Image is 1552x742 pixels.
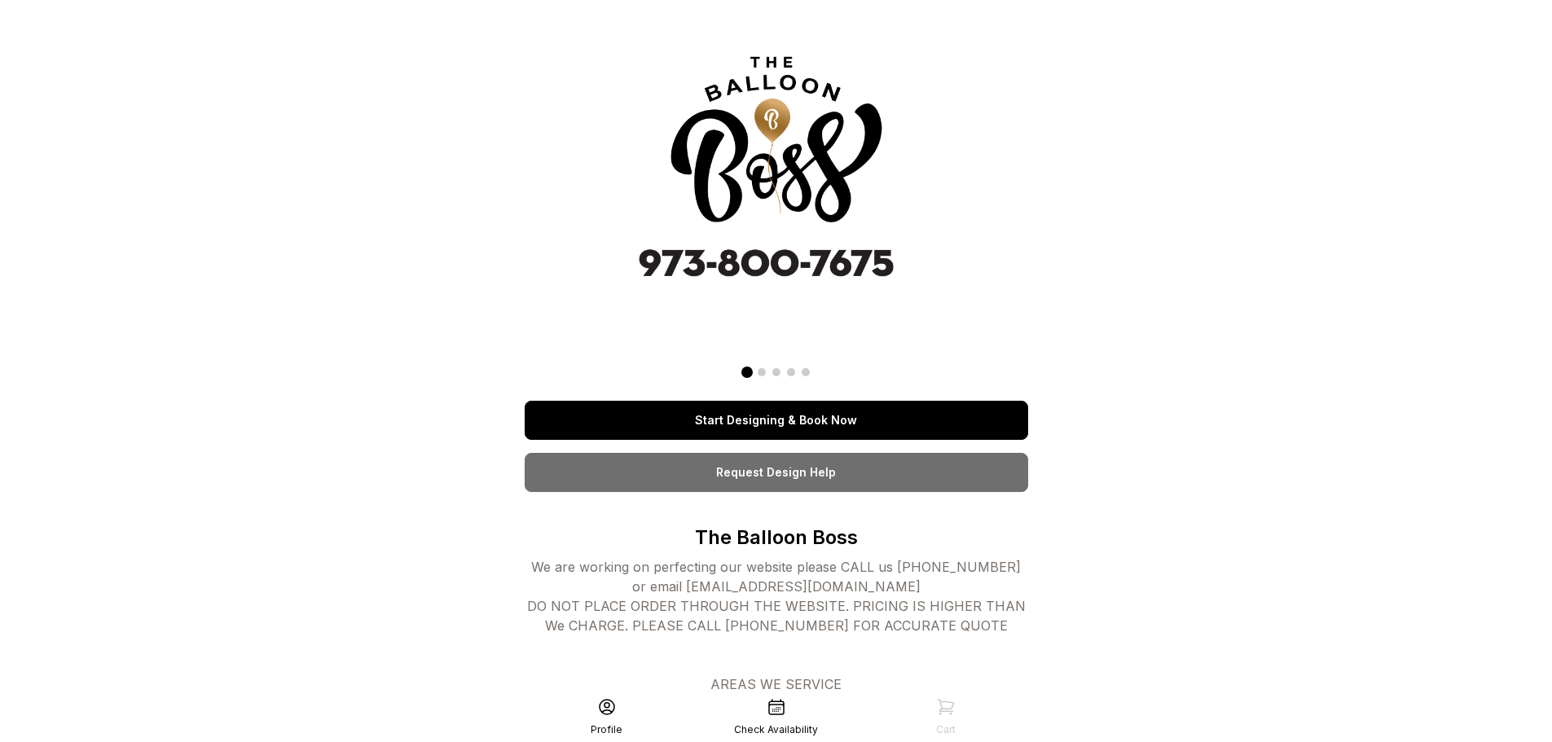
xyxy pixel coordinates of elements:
[734,723,818,736] div: Check Availability
[525,453,1028,492] a: Request Design Help
[525,525,1028,551] p: The Balloon Boss
[525,401,1028,440] a: Start Designing & Book Now
[591,723,622,736] div: Profile
[936,723,956,736] div: Cart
